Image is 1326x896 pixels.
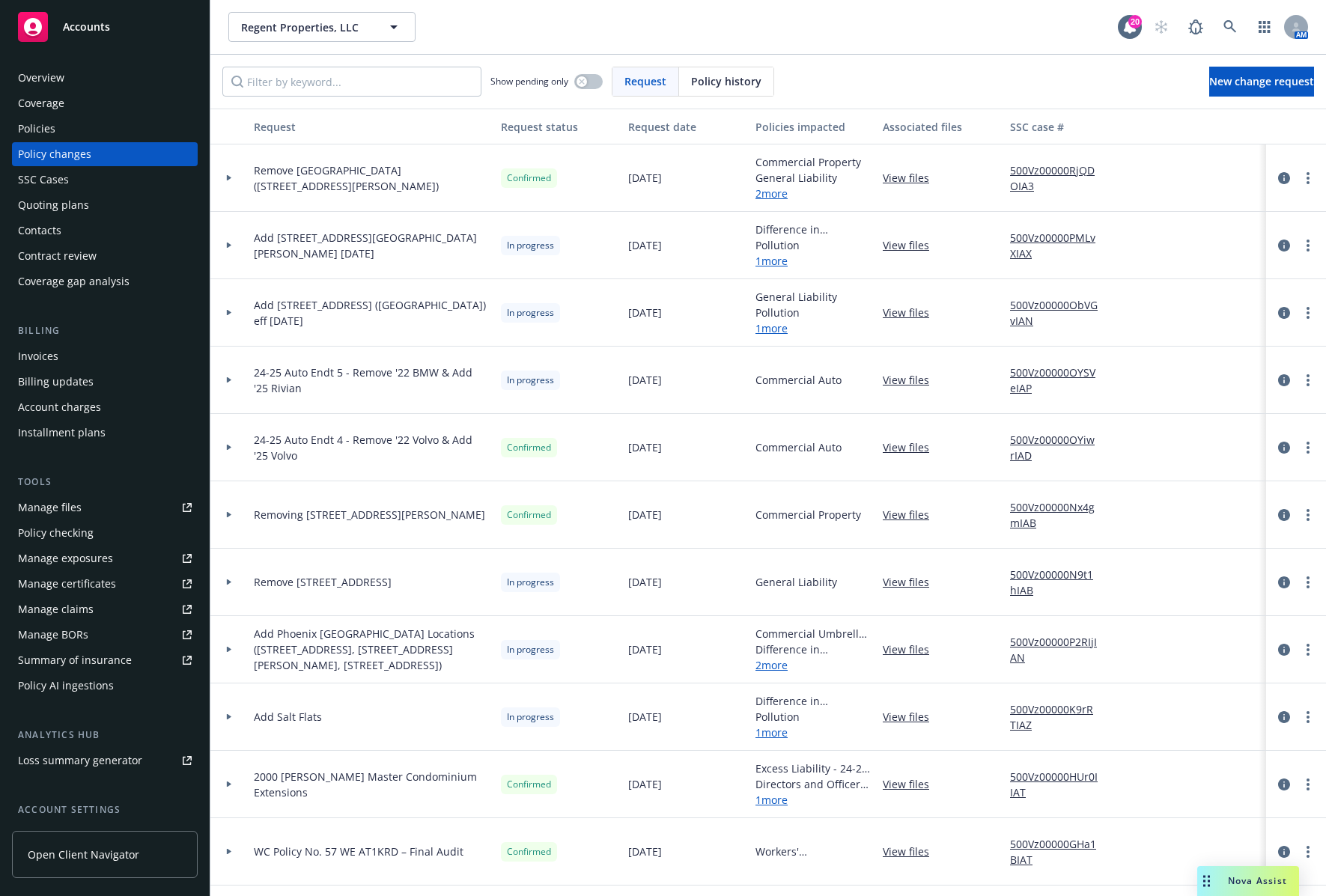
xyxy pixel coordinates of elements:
div: Request status [501,119,616,135]
div: Manage claims [18,597,94,621]
span: [DATE] [628,709,662,725]
a: View files [883,170,941,186]
span: Directors and Officers - 2000 [PERSON_NAME] Master Condominium [755,776,871,792]
span: [DATE] [628,776,662,792]
a: 1 more [755,320,837,336]
span: Commercial Property [755,507,861,522]
a: View files [883,305,941,320]
span: New change request [1209,74,1314,88]
a: more [1299,304,1317,322]
div: Loss summary generator [18,749,142,772]
a: Report a Bug [1181,12,1211,42]
div: Associated files [883,119,998,135]
span: [DATE] [628,170,662,186]
span: General Liability [755,574,837,590]
span: In progress [507,576,554,589]
span: Pollution [755,709,871,725]
div: Policy changes [18,142,91,166]
a: circleInformation [1275,843,1293,861]
a: Contract review [12,244,198,268]
input: Filter by keyword... [222,67,481,97]
span: Excess Liability - 24-25 XS Liab - Ross Master Condo - Endurance [755,761,871,776]
span: Add [STREET_ADDRESS] ([GEOGRAPHIC_DATA]) eff [DATE] [254,297,489,329]
span: Confirmed [507,508,551,522]
div: Request date [628,119,743,135]
a: circleInformation [1275,506,1293,524]
span: In progress [507,239,554,252]
div: Analytics hub [12,728,198,743]
a: 1 more [755,725,871,740]
div: Policy AI ingestions [18,674,114,698]
a: View files [883,641,941,657]
a: circleInformation [1275,304,1293,322]
div: Toggle Row Expanded [210,683,248,751]
span: 2000 [PERSON_NAME] Master Condominium Extensions [254,769,489,800]
div: Account settings [12,802,198,817]
a: Accounts [12,6,198,48]
a: Manage files [12,496,198,519]
span: Commercial Auto [755,372,842,388]
a: Coverage gap analysis [12,269,198,293]
div: Toggle Row Expanded [210,414,248,481]
span: Commercial Umbrella - Salt Flats [755,626,871,641]
div: Policies impacted [755,119,871,135]
div: Overview [18,66,64,90]
div: 20 [1128,15,1142,28]
a: more [1299,573,1317,591]
a: View files [883,574,941,590]
a: Policy checking [12,521,198,545]
span: [DATE] [628,372,662,388]
span: Remove [STREET_ADDRESS] [254,574,392,590]
a: Overview [12,66,198,90]
a: Manage certificates [12,572,198,596]
div: Toggle Row Expanded [210,347,248,414]
div: Toggle Row Expanded [210,481,248,549]
span: 24-25 Auto Endt 4 - Remove '22 Volvo & Add '25 Volvo [254,432,489,463]
span: [DATE] [628,844,662,859]
a: View files [883,844,941,859]
a: Coverage [12,91,198,115]
span: Add [STREET_ADDRESS][GEOGRAPHIC_DATA][PERSON_NAME] [DATE] [254,230,489,261]
div: Billing [12,323,198,338]
div: Manage certificates [18,572,116,596]
span: [DATE] [628,574,662,590]
a: Installment plans [12,421,198,445]
span: Accounts [63,21,110,33]
a: 500Vz00000OYiwrIAD [1010,432,1110,463]
div: SSC case # [1010,119,1110,135]
a: Quoting plans [12,193,198,217]
a: Policies [12,117,198,141]
span: Confirmed [507,778,551,791]
div: Billing updates [18,370,94,394]
span: Workers' Compensation [755,844,871,859]
div: Toggle Row Expanded [210,212,248,279]
div: Contacts [18,219,61,243]
span: [DATE] [628,305,662,320]
a: more [1299,237,1317,255]
a: Manage BORs [12,623,198,647]
span: Removing [STREET_ADDRESS][PERSON_NAME] [254,507,485,522]
div: Installment plans [18,421,106,445]
span: [DATE] [628,641,662,657]
div: Summary of insurance [18,648,132,672]
a: more [1299,708,1317,726]
div: SSC Cases [18,168,69,192]
span: [DATE] [628,439,662,455]
a: circleInformation [1275,371,1293,389]
a: Start snowing [1146,12,1176,42]
div: Toggle Row Expanded [210,549,248,616]
a: 1 more [755,792,871,808]
a: 500Vz00000PMLvXIAX [1010,230,1110,261]
span: Show pending only [490,75,568,88]
span: Open Client Navigator [28,847,139,862]
button: Request [248,109,495,144]
div: Contract review [18,244,97,268]
a: 500Vz00000N9t1hIAB [1010,567,1110,598]
a: more [1299,775,1317,793]
a: SSC Cases [12,168,198,192]
a: New change request [1209,67,1314,97]
div: Invoices [18,344,58,368]
span: General Liability [755,289,837,305]
a: circleInformation [1275,439,1293,457]
a: circleInformation [1275,775,1293,793]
